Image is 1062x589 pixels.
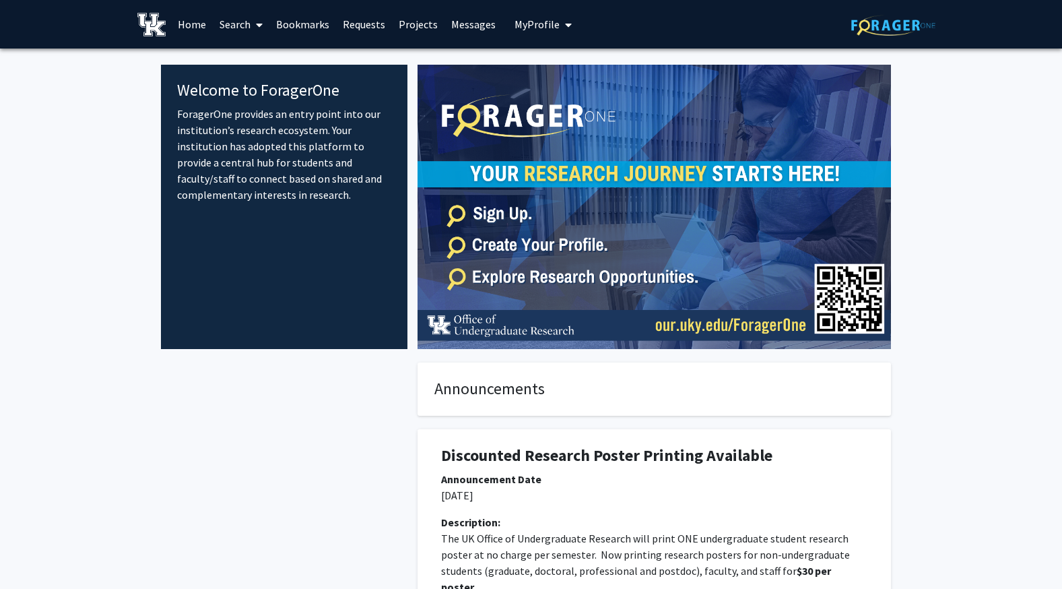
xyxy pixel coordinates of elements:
div: Announcement Date [441,471,867,487]
p: ForagerOne provides an entry point into our institution’s research ecosystem. Your institution ha... [177,106,392,203]
a: Messages [444,1,502,48]
img: University of Kentucky Logo [137,13,166,36]
img: Cover Image [418,65,891,349]
img: ForagerOne Logo [851,15,935,36]
a: Home [171,1,213,48]
span: The UK Office of Undergraduate Research will print ONE undergraduate student research poster at n... [441,532,852,578]
h4: Welcome to ForagerOne [177,81,392,100]
a: Requests [336,1,392,48]
p: [DATE] [441,487,867,503]
h4: Announcements [434,379,874,399]
a: Projects [392,1,444,48]
iframe: Chat [10,528,57,579]
h1: Discounted Research Poster Printing Available [441,446,867,466]
a: Search [213,1,269,48]
a: Bookmarks [269,1,336,48]
span: My Profile [515,18,560,31]
div: Description: [441,514,867,530]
